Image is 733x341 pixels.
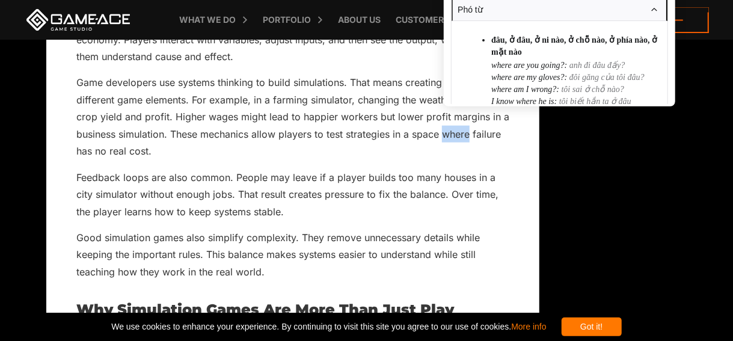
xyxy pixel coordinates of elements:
p: Game developers use systems thinking to build simulations. That means creating links between diff... [76,74,509,159]
div: Got it! [562,318,622,336]
span: We use cookies to enhance your experience. By continuing to visit this site you agree to our use ... [111,318,546,336]
h2: Why Simulation Games Are More Than Just Play [76,302,509,318]
a: More info [511,322,546,331]
p: Good simulation games also simplify complexity. They remove unnecessary details while keeping the... [76,229,509,280]
p: Feedback loops are also common. People may leave if a player builds too many houses in a city sim... [76,169,509,220]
